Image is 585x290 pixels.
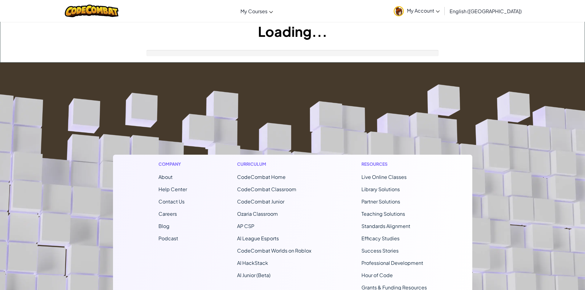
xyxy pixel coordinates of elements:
a: Professional Development [361,260,423,266]
a: About [158,174,173,180]
a: CodeCombat Worlds on Roblox [237,247,311,254]
a: AI Junior (Beta) [237,272,271,278]
img: avatar [394,6,404,16]
a: Library Solutions [361,186,400,192]
img: CodeCombat logo [65,5,119,17]
a: AP CSP [237,223,254,229]
a: Partner Solutions [361,198,400,205]
a: Standards Alignment [361,223,410,229]
a: AI League Esports [237,235,279,242]
h1: Company [158,161,187,167]
span: My Account [407,7,440,14]
a: CodeCombat Classroom [237,186,296,192]
a: CodeCombat Junior [237,198,284,205]
a: My Account [391,1,443,21]
span: English ([GEOGRAPHIC_DATA]) [450,8,522,14]
a: Blog [158,223,170,229]
a: English ([GEOGRAPHIC_DATA]) [447,3,525,19]
h1: Loading... [0,22,585,41]
a: Help Center [158,186,187,192]
a: Success Stories [361,247,399,254]
h1: Curriculum [237,161,311,167]
a: AI HackStack [237,260,268,266]
a: Live Online Classes [361,174,407,180]
a: My Courses [237,3,276,19]
span: CodeCombat Home [237,174,286,180]
a: Podcast [158,235,178,242]
span: My Courses [240,8,267,14]
a: Teaching Solutions [361,211,405,217]
h1: Resources [361,161,427,167]
a: Efficacy Studies [361,235,400,242]
a: Careers [158,211,177,217]
span: Contact Us [158,198,185,205]
a: Ozaria Classroom [237,211,278,217]
a: Hour of Code [361,272,393,278]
